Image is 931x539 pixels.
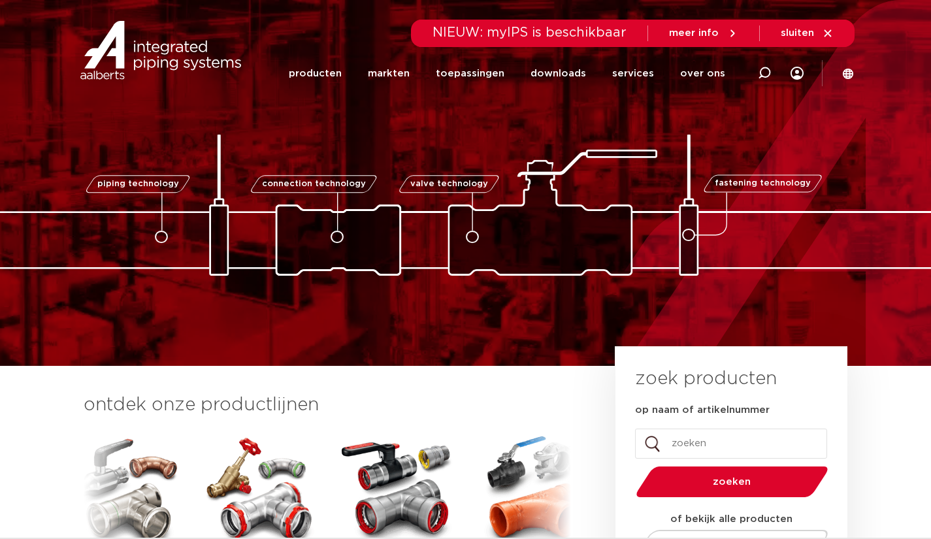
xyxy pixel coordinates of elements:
h3: ontdek onze productlijnen [84,392,571,418]
a: services [612,48,654,99]
label: op naam of artikelnummer [635,404,770,417]
span: NIEUW: myIPS is beschikbaar [433,26,627,39]
a: toepassingen [436,48,504,99]
span: piping technology [97,180,179,188]
div: my IPS [791,59,804,88]
span: connection technology [261,180,365,188]
span: valve technology [410,180,488,188]
button: zoeken [630,465,833,498]
a: producten [289,48,342,99]
span: fastening technology [715,180,811,188]
nav: Menu [289,48,725,99]
h3: zoek producten [635,366,777,392]
a: sluiten [781,27,834,39]
strong: of bekijk alle producten [670,514,792,524]
a: over ons [680,48,725,99]
span: sluiten [781,28,814,38]
a: meer info [669,27,738,39]
span: zoeken [670,477,794,487]
a: markten [368,48,410,99]
span: meer info [669,28,719,38]
a: downloads [531,48,586,99]
input: zoeken [635,429,827,459]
